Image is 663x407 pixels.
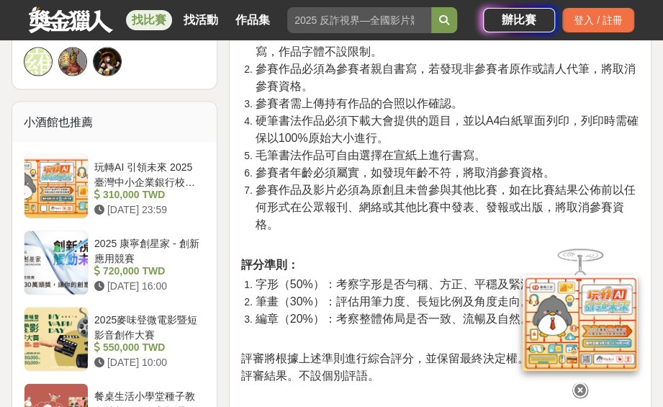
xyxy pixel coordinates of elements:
span: 筆畫（30%）：評估用筆力度、長短比例及角度走向。 [256,295,532,308]
span: 參賽作品及影片必須為原創且未曾參與其他比賽，如在比賽結果公佈前以任何形式在公眾報刊、網絡或其他比賽中發表、發報或出版，將取消參賽資格。 [256,184,636,231]
div: 玩轉AI 引領未來 2025臺灣中小企業銀行校園金融科技創意挑戰賽 [94,160,199,187]
a: 作品集 [230,10,276,30]
a: 羅 [24,48,53,76]
img: Avatar [59,48,86,76]
div: [DATE] 23:59 [94,202,199,218]
a: 玩轉AI 引領未來 2025臺灣中小企業銀行校園金融科技創意挑戰賽 310,000 TWD [DATE] 23:59 [24,154,205,219]
div: 2025 康寧創星家 - 創新應用競賽 [94,236,199,264]
a: 找比賽 [126,10,172,30]
div: 550,000 TWD [94,340,199,355]
div: [DATE] 16:00 [94,279,199,294]
span: 參賽者年齡必須屬實，如發現年齡不符，將取消參賽資格。 [256,166,555,179]
span: 字形（50%）：考察字形是否勻稱、方正、平穩及緊湊。 [256,278,544,290]
a: 2025 康寧創星家 - 創新應用競賽 720,000 TWD [DATE] 16:00 [24,231,205,295]
div: 小酒館也推薦 [12,102,217,143]
div: 720,000 TWD [94,264,199,279]
div: 310,000 TWD [94,187,199,202]
div: [DATE] 10:00 [94,355,199,370]
img: Avatar [94,48,121,76]
span: 評審將根據上述準則進行綜合評分，並保留最終決定權。參賽者需尊重並接受評審結果。不設個別評語。 [241,352,633,382]
img: d2146d9a-e6f6-4337-9592-8cefde37ba6b.png [523,275,638,371]
span: 毛筆書法作品可自由選擇在宣紙上進行書寫。 [256,149,486,161]
div: 登入 / 註冊 [562,8,634,32]
input: 2025 反詐視界—全國影片競賽 [287,7,431,33]
a: 辦比賽 [483,8,555,32]
span: 參賽者請在網頁下載題目，並可選擇使用鉛筆、藍色或黑色原子筆進行書寫，作品字體不設限制。 [256,28,624,58]
a: 2025麥味登微電影暨短影音創作大賽 550,000 TWD [DATE] 10:00 [24,307,205,372]
span: 參賽作品必須為參賽者親自書寫，若發現非參賽者原作或請人代筆，將取消參賽資格。 [256,63,636,92]
span: 硬筆書法作品必須下載大會提供的題目，並以A4白紙單面列印，列印時需確保以100%原始大小進行。 [256,115,639,144]
div: 2025麥味登微電影暨短影音創作大賽 [94,313,199,340]
span: 編章（20%）：考察整體佈局是否一致、流暢及自然。 [256,313,532,325]
a: Avatar [93,48,122,76]
span: 參賽者需上傳持有作品的合照以作確認。 [256,97,463,109]
strong: 評分準則： [241,259,299,271]
a: Avatar [58,48,87,76]
a: 找活動 [178,10,224,30]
